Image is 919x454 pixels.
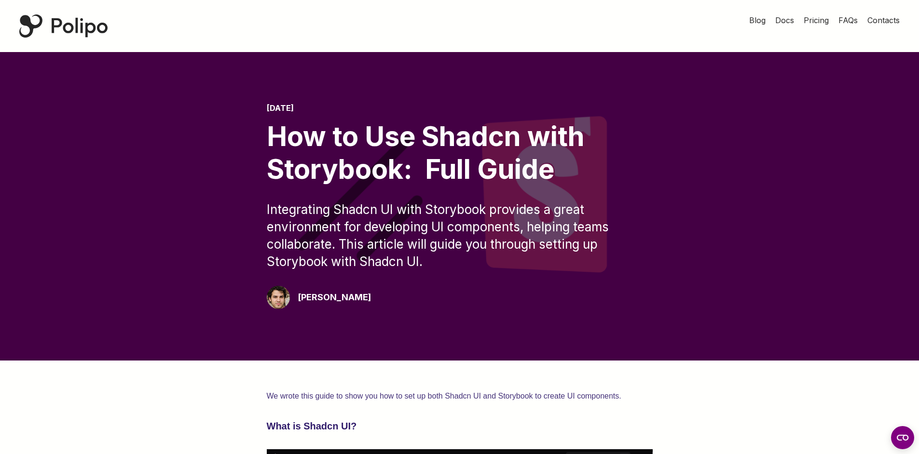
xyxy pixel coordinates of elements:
span: FAQs [838,15,858,25]
p: We wrote this guide to show you how to set up both Shadcn UI and Storybook to create UI components. [267,389,653,403]
time: [DATE] [267,103,294,113]
a: Contacts [867,14,900,26]
div: Integrating Shadcn UI with Storybook provides a great environment for developing UI components, h... [267,201,653,270]
div: How to Use Shadcn with Storybook: Full Guide [267,120,653,185]
button: Open CMP widget [891,426,914,449]
a: Pricing [804,14,829,26]
span: Contacts [867,15,900,25]
a: Blog [749,14,766,26]
h3: What is Shadcn UI? [267,418,653,434]
a: Docs [775,14,794,26]
span: Blog [749,15,766,25]
img: Giorgio Pari Polipo [267,286,290,309]
a: FAQs [838,14,858,26]
span: Docs [775,15,794,25]
span: Pricing [804,15,829,25]
div: [PERSON_NAME] [298,291,371,304]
